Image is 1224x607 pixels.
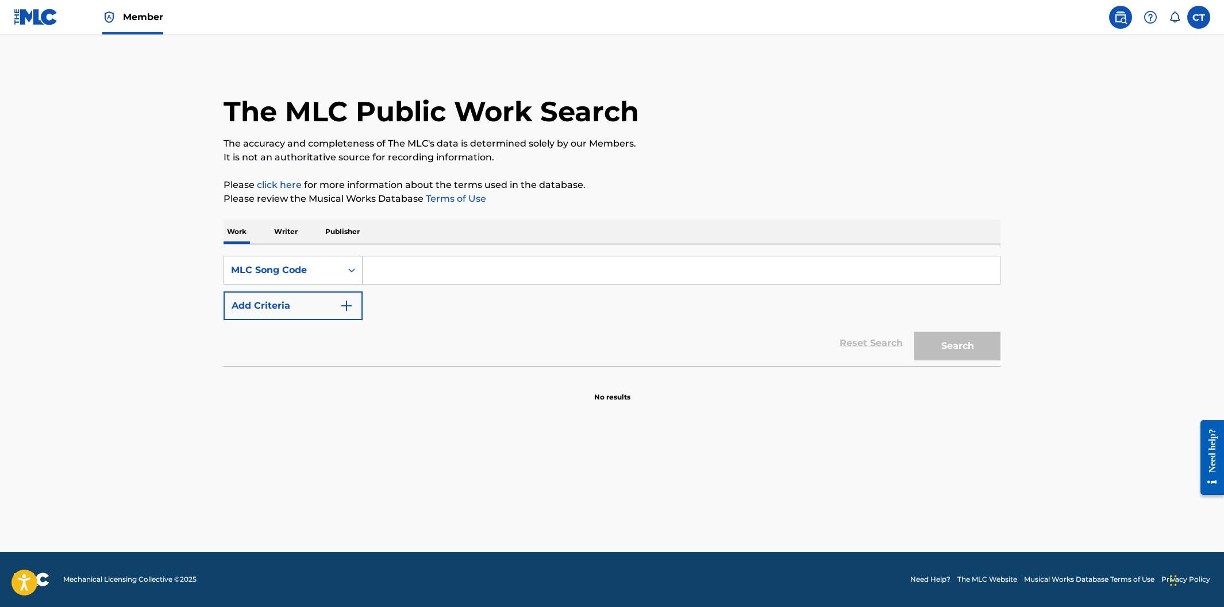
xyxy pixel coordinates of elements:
[1170,563,1177,598] div: Drag
[257,179,302,190] a: click here
[123,10,163,24] span: Member
[957,574,1017,585] a: The MLC Website
[1161,574,1210,585] a: Privacy Policy
[1192,411,1224,504] iframe: Resource Center
[224,256,1000,366] form: Search Form
[594,378,630,402] p: No results
[1187,6,1210,29] div: User Menu
[1024,574,1154,585] a: Musical Works Database Terms of Use
[224,94,639,129] h1: The MLC Public Work Search
[322,220,363,244] p: Publisher
[63,574,197,585] span: Mechanical Licensing Collective © 2025
[1169,11,1180,23] div: Notifications
[271,220,301,244] p: Writer
[340,299,353,313] img: 9d2ae6d4665cec9f34b9.svg
[1139,6,1162,29] div: Help
[1144,10,1157,24] img: help
[224,291,363,320] button: Add Criteria
[224,178,1000,192] p: Please for more information about the terms used in the database.
[910,574,950,585] a: Need Help?
[424,193,486,204] a: Terms of Use
[14,9,58,25] img: MLC Logo
[224,192,1000,206] p: Please review the Musical Works Database
[1109,6,1132,29] a: Public Search
[224,151,1000,164] p: It is not an authoritative source for recording information.
[1114,10,1127,24] img: search
[1167,552,1224,607] iframe: Chat Widget
[231,263,334,277] div: MLC Song Code
[224,220,250,244] p: Work
[14,573,49,586] img: logo
[102,10,116,24] img: Top Rightsholder
[224,137,1000,151] p: The accuracy and completeness of The MLC's data is determined solely by our Members.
